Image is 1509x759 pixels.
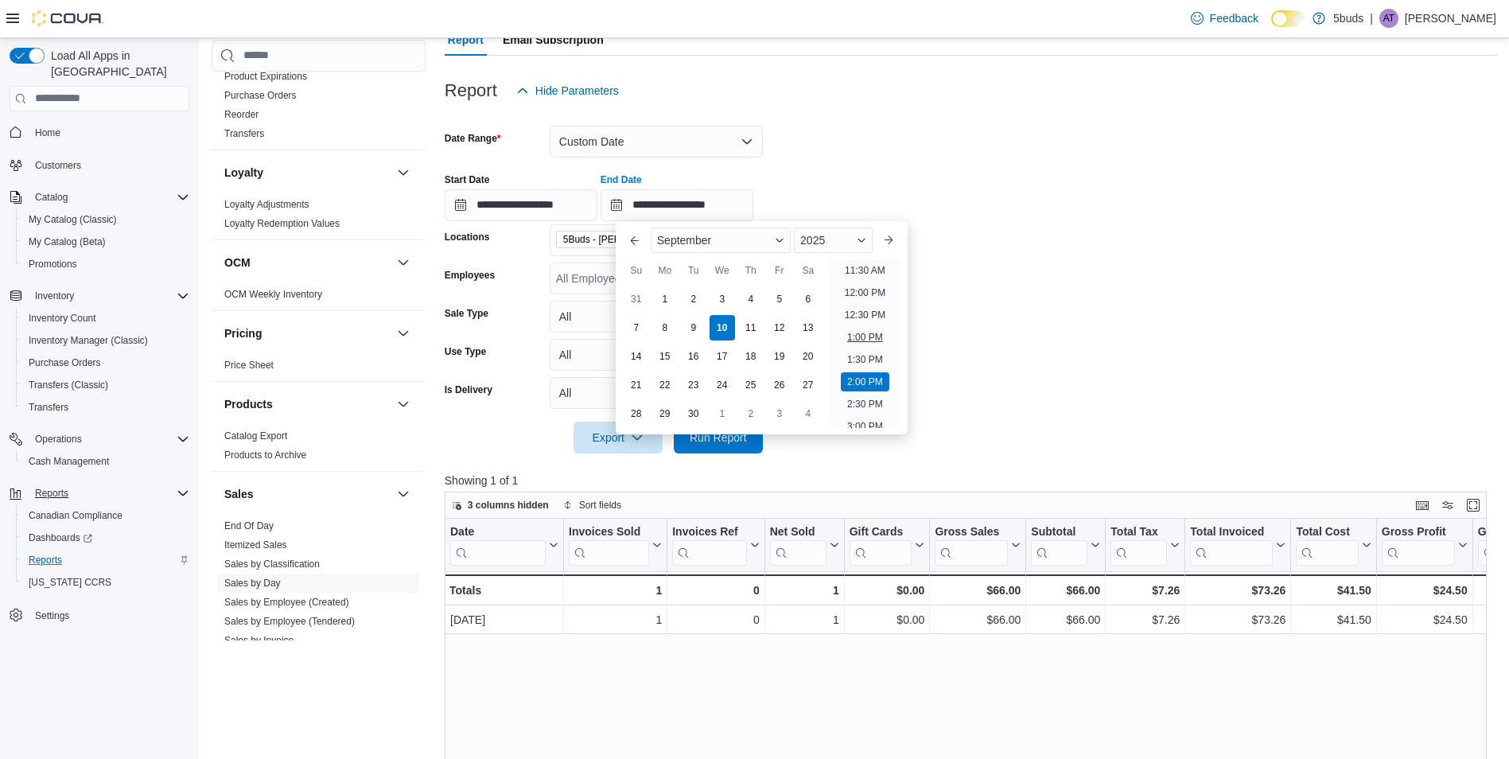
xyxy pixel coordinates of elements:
div: day-14 [624,344,649,369]
div: day-28 [624,401,649,426]
button: All [550,301,763,333]
button: All [550,339,763,371]
nav: Complex example [10,115,189,668]
span: Sales by Day [224,577,281,590]
a: Sales by Employee (Created) [224,597,349,608]
span: Washington CCRS [22,573,189,592]
div: $24.50 [1382,610,1468,629]
h3: Report [445,81,497,100]
span: Settings [29,605,189,625]
button: Loyalty [394,163,413,182]
div: $73.26 [1190,610,1285,629]
div: day-31 [624,286,649,312]
span: Price Sheet [224,359,274,372]
div: Gift Card Sales [849,524,912,565]
button: My Catalog (Beta) [16,231,196,253]
button: [US_STATE] CCRS [16,571,196,594]
button: Transfers [16,396,196,418]
div: Date [450,524,546,539]
span: My Catalog (Classic) [29,213,117,226]
p: Showing 1 of 1 [445,473,1498,488]
div: Tu [681,258,706,283]
h3: Products [224,396,273,412]
div: Total Invoiced [1190,524,1273,565]
button: Pricing [394,324,413,343]
span: Sales by Classification [224,558,320,570]
div: Gift Cards [849,524,912,539]
div: OCM [212,285,426,310]
button: Cash Management [16,450,196,473]
span: Reorder [224,108,259,121]
p: 5buds [1333,9,1363,28]
label: Date Range [445,132,501,145]
span: Sales by Employee (Tendered) [224,615,355,628]
a: My Catalog (Classic) [22,210,123,229]
div: day-13 [795,315,821,341]
button: Net Sold [769,524,838,565]
div: Mo [652,258,678,283]
button: Customers [3,154,196,177]
span: 5Buds - Regina [556,231,697,248]
a: Sales by Employee (Tendered) [224,616,355,627]
div: $0.00 [849,581,924,600]
span: Transfers [224,127,264,140]
button: Enter fullscreen [1464,496,1483,515]
li: 1:30 PM [841,350,889,369]
span: End Of Day [224,520,274,532]
div: Loyalty [212,195,426,239]
label: Employees [445,269,495,282]
button: Keyboard shortcuts [1413,496,1432,515]
span: Feedback [1210,10,1258,26]
button: Loyalty [224,165,391,181]
a: Sales by Invoice [224,635,294,646]
img: Cova [32,10,103,26]
span: Inventory Manager (Classic) [22,331,189,350]
div: Fr [767,258,792,283]
p: | [1370,9,1373,28]
button: Canadian Compliance [16,504,196,527]
label: Use Type [445,345,486,358]
div: day-2 [681,286,706,312]
div: 1 [569,610,662,629]
a: Sales by Classification [224,559,320,570]
button: Total Cost [1296,524,1371,565]
span: Hide Parameters [535,83,619,99]
span: Products to Archive [224,449,306,461]
div: Invoices Sold [569,524,649,539]
span: Operations [35,433,82,446]
div: day-29 [652,401,678,426]
div: day-16 [681,344,706,369]
button: Inventory Manager (Classic) [16,329,196,352]
p: [PERSON_NAME] [1405,9,1496,28]
div: [DATE] [450,610,558,629]
span: OCM Weekly Inventory [224,288,322,301]
a: Transfers [22,398,75,417]
div: $0.00 [850,610,925,629]
span: Home [35,127,60,139]
div: day-7 [624,315,649,341]
div: day-27 [795,372,821,398]
span: Transfers [22,398,189,417]
span: Loyalty Adjustments [224,198,309,211]
button: Custom Date [550,126,763,158]
span: Inventory [35,290,74,302]
div: Th [738,258,764,283]
a: Canadian Compliance [22,506,129,525]
a: Purchase Orders [224,90,297,101]
button: Subtotal [1031,524,1100,565]
button: Next month [876,228,901,253]
span: Inventory [29,286,189,306]
div: day-15 [652,344,678,369]
a: Home [29,123,67,142]
li: 2:00 PM [841,372,889,391]
span: Reports [29,554,62,566]
a: Cash Management [22,452,115,471]
div: Totals [449,581,558,600]
div: 1 [770,610,839,629]
span: Export [583,422,653,453]
span: Report [448,24,484,56]
div: Net Sold [769,524,826,565]
div: September, 2025 [622,285,823,428]
div: Sa [795,258,821,283]
label: Is Delivery [445,383,492,396]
